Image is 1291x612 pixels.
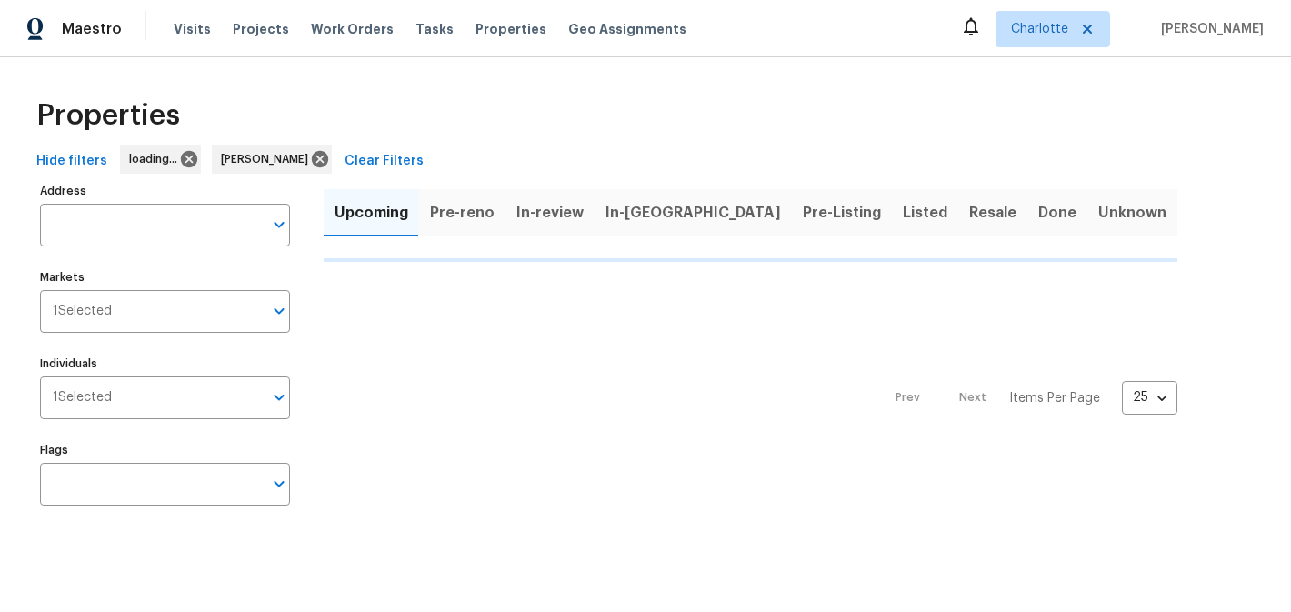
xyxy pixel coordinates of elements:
[1011,20,1068,38] span: Charlotte
[266,212,292,237] button: Open
[335,200,408,226] span: Upcoming
[40,358,290,369] label: Individuals
[605,200,781,226] span: In-[GEOGRAPHIC_DATA]
[568,20,686,38] span: Geo Assignments
[129,150,185,168] span: loading...
[345,150,424,173] span: Clear Filters
[212,145,332,174] div: [PERSON_NAME]
[1038,200,1076,226] span: Done
[36,150,107,173] span: Hide filters
[120,145,201,174] div: loading...
[1122,374,1177,421] div: 25
[1154,20,1264,38] span: [PERSON_NAME]
[878,273,1177,524] nav: Pagination Navigation
[266,298,292,324] button: Open
[29,145,115,178] button: Hide filters
[62,20,122,38] span: Maestro
[311,20,394,38] span: Work Orders
[40,186,290,196] label: Address
[1009,389,1100,407] p: Items Per Page
[40,272,290,283] label: Markets
[415,23,454,35] span: Tasks
[969,200,1016,226] span: Resale
[53,304,112,319] span: 1 Selected
[266,471,292,497] button: Open
[903,200,947,226] span: Listed
[53,390,112,406] span: 1 Selected
[430,200,495,226] span: Pre-reno
[233,20,289,38] span: Projects
[40,445,290,456] label: Flags
[475,20,546,38] span: Properties
[803,200,881,226] span: Pre-Listing
[337,145,431,178] button: Clear Filters
[516,200,584,226] span: In-review
[1098,200,1166,226] span: Unknown
[174,20,211,38] span: Visits
[36,106,180,125] span: Properties
[221,150,315,168] span: [PERSON_NAME]
[266,385,292,410] button: Open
